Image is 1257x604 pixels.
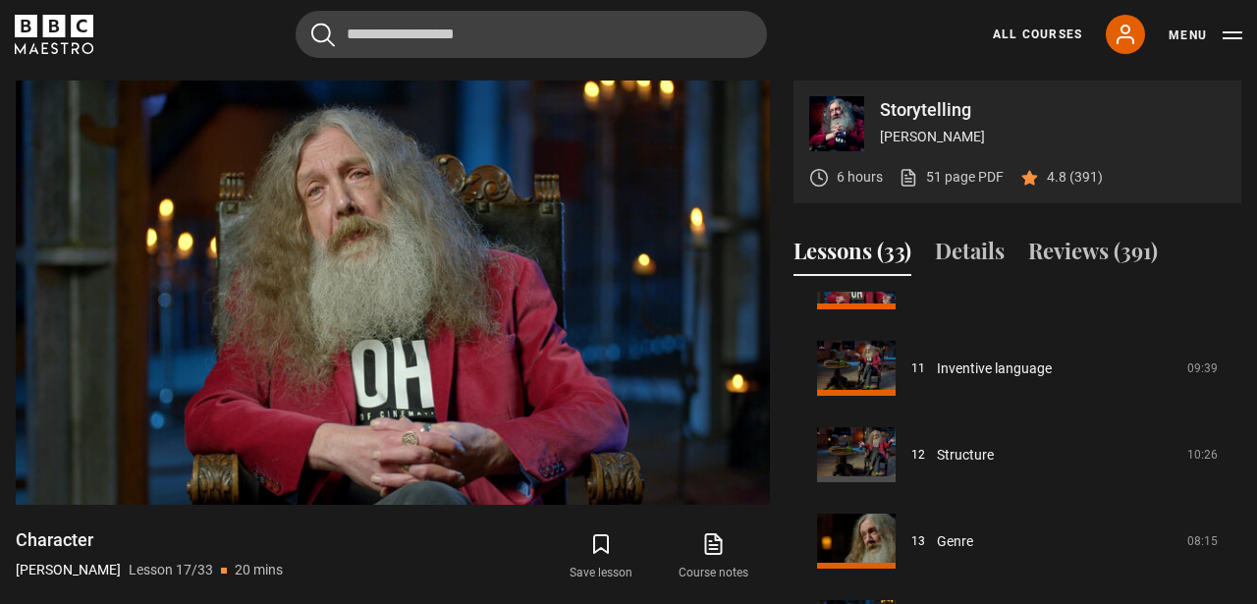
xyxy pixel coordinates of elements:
h1: Character [16,528,283,552]
p: 20 mins [235,560,283,580]
button: Save lesson [545,528,657,585]
svg: BBC Maestro [15,15,93,54]
video-js: Video Player [16,81,770,505]
a: Course notes [658,528,770,585]
a: Structure [937,445,994,466]
button: Details [935,235,1005,276]
p: [PERSON_NAME] [16,560,121,580]
input: Search [296,11,767,58]
p: 6 hours [837,167,883,188]
p: Storytelling [880,101,1226,119]
button: Lessons (33) [793,235,911,276]
button: Submit the search query [311,23,335,47]
button: Toggle navigation [1169,26,1242,45]
a: All Courses [993,26,1082,43]
button: Reviews (391) [1028,235,1158,276]
a: Genre [937,531,973,552]
a: Fascinating rhythm [937,272,1056,293]
p: [PERSON_NAME] [880,127,1226,147]
p: 4.8 (391) [1047,167,1103,188]
a: 51 page PDF [899,167,1004,188]
a: Inventive language [937,358,1052,379]
p: Lesson 17/33 [129,560,213,580]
